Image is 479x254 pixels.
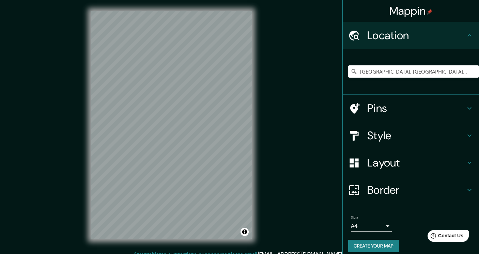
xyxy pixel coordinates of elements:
[348,240,399,252] button: Create your map
[343,122,479,149] div: Style
[343,176,479,204] div: Border
[367,129,465,142] h4: Style
[343,95,479,122] div: Pins
[418,227,472,247] iframe: Help widget launcher
[427,9,432,15] img: pin-icon.png
[367,183,465,197] h4: Border
[91,11,252,239] canvas: Map
[367,101,465,115] h4: Pins
[343,22,479,49] div: Location
[389,4,433,18] h4: Mappin
[343,149,479,176] div: Layout
[367,29,465,42] h4: Location
[348,65,479,78] input: Pick your city or area
[367,156,465,170] h4: Layout
[351,215,358,221] label: Size
[241,228,249,236] button: Toggle attribution
[351,221,392,232] div: A4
